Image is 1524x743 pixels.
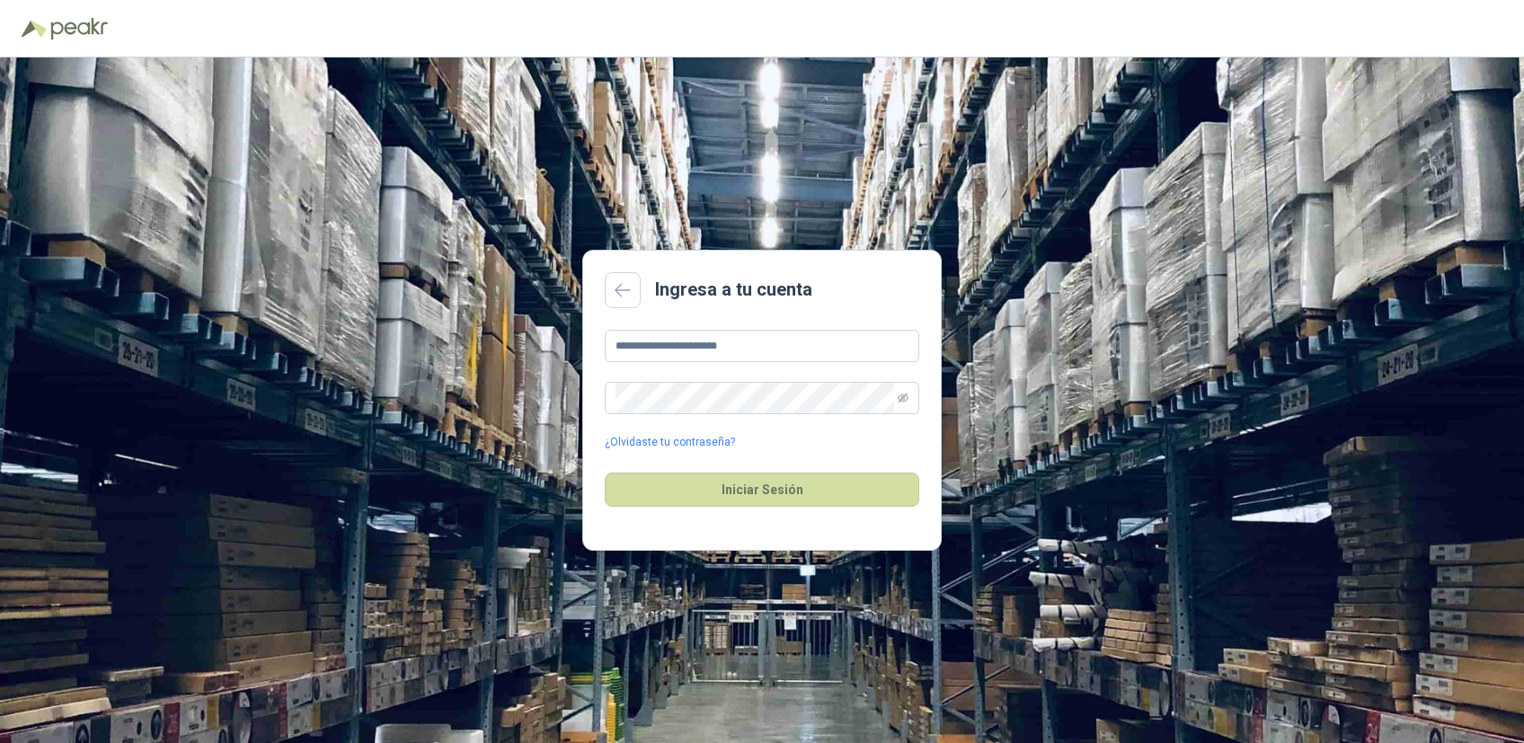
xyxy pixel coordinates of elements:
[50,18,108,40] img: Peakr
[605,473,919,507] button: Iniciar Sesión
[655,276,812,304] h2: Ingresa a tu cuenta
[22,20,47,38] img: Logo
[605,434,735,451] a: ¿Olvidaste tu contraseña?
[898,393,908,403] span: eye-invisible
